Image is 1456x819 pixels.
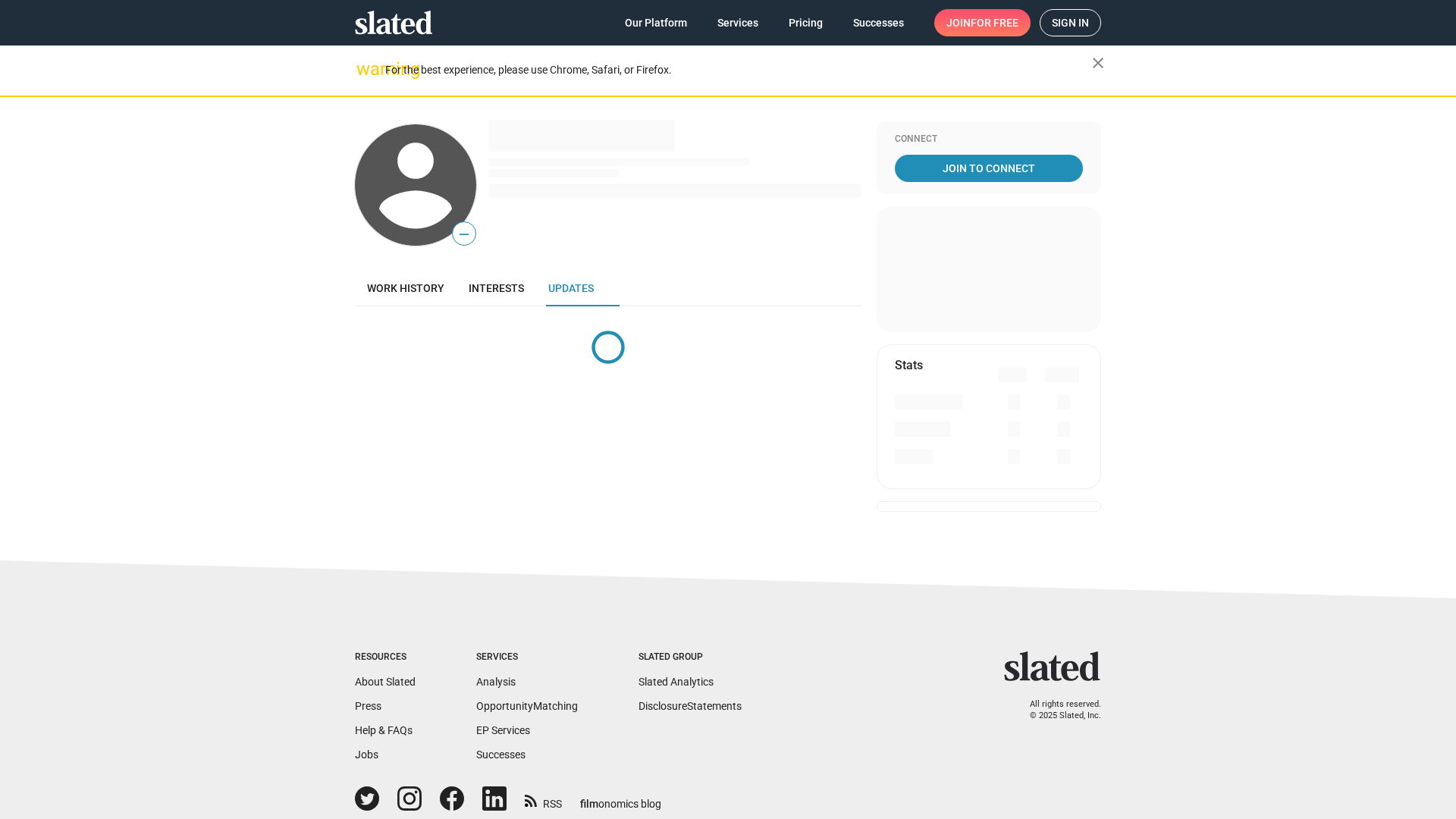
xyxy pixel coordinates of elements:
a: Successes [841,9,916,36]
span: Join To Connect [898,155,1080,182]
a: Jobs [355,748,378,761]
a: Sign in [1040,9,1101,36]
mat-icon: close [1089,54,1107,72]
a: OpportunityMatching [476,700,578,712]
span: Pricing [789,9,823,36]
span: Work history [367,282,444,294]
div: For the best experience, please use Chrome, Safari, or Firefox. [385,60,1092,80]
a: DisclosureStatements [639,700,742,712]
div: Slated Group [639,651,742,664]
a: Press [355,700,381,712]
a: filmonomics blog [580,785,661,811]
span: — [453,224,475,244]
a: Joinfor free [934,9,1031,36]
div: Connect [895,133,1083,146]
a: Help & FAQs [355,724,413,736]
mat-icon: warning [356,60,375,78]
a: Slated Analytics [639,676,714,688]
span: Join [946,9,1018,36]
span: Successes [853,9,904,36]
p: All rights reserved. © 2025 Slated, Inc. [1014,699,1101,721]
span: Services [717,9,758,36]
a: Interests [457,270,536,306]
mat-card-title: Stats [895,357,923,373]
a: Work history [355,270,457,306]
a: Join To Connect [895,155,1083,182]
span: Updates [548,282,594,294]
a: Successes [476,748,526,761]
a: Updates [536,270,606,306]
a: Our Platform [613,9,699,36]
a: RSS [525,788,562,811]
span: Our Platform [625,9,687,36]
span: Sign in [1052,10,1089,36]
a: About Slated [355,676,416,688]
a: EP Services [476,724,530,736]
span: for free [971,9,1018,36]
a: Services [705,9,770,36]
span: film [580,798,598,810]
div: Services [476,651,578,664]
span: Interests [469,282,524,294]
div: Resources [355,651,416,664]
a: Pricing [777,9,835,36]
a: Analysis [476,676,516,688]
